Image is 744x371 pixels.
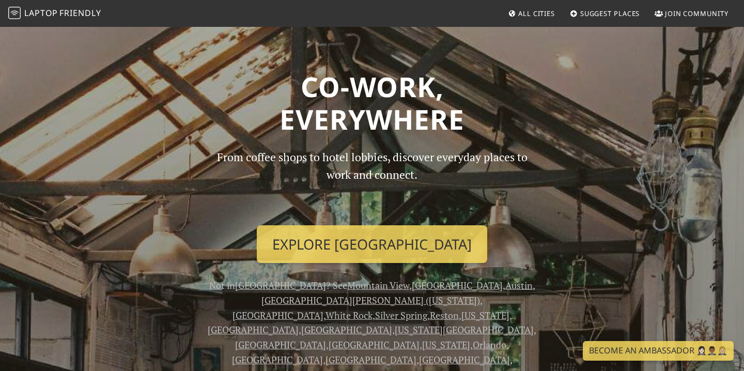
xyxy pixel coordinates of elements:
a: [US_STATE] [422,338,470,351]
a: Mountain View [347,279,409,291]
a: [GEOGRAPHIC_DATA] [419,353,510,366]
a: Join Community [650,4,733,23]
a: Suggest Places [566,4,644,23]
a: [GEOGRAPHIC_DATA] [412,279,503,291]
a: [GEOGRAPHIC_DATA] [235,338,326,351]
a: [GEOGRAPHIC_DATA][PERSON_NAME] ([US_STATE]) [261,294,480,306]
span: Suggest Places [580,9,640,18]
a: All Cities [504,4,559,23]
a: [US_STATE][GEOGRAPHIC_DATA] [395,323,534,336]
a: White Rock [326,309,373,321]
a: Reston [430,309,459,321]
a: Silver Spring [375,309,427,321]
a: LaptopFriendly LaptopFriendly [8,5,101,23]
a: [GEOGRAPHIC_DATA] [326,353,416,366]
a: [GEOGRAPHIC_DATA] [301,323,392,336]
a: Orlando [473,338,506,351]
span: Laptop [24,7,58,19]
span: Join Community [665,9,729,18]
a: [GEOGRAPHIC_DATA] [233,309,323,321]
a: [GEOGRAPHIC_DATA] [208,323,299,336]
span: Friendly [59,7,101,19]
a: Become an Ambassador 🤵🏻‍♀️🤵🏾‍♂️🤵🏼‍♀️ [583,341,734,361]
p: From coffee shops to hotel lobbies, discover everyday places to work and connect. [208,148,536,217]
h1: Co-work, Everywhere [37,70,707,136]
a: Austin [505,279,533,291]
a: [US_STATE] [461,309,509,321]
a: [GEOGRAPHIC_DATA] [235,279,326,291]
a: Explore [GEOGRAPHIC_DATA] [257,225,487,264]
a: [GEOGRAPHIC_DATA] [232,353,323,366]
a: [GEOGRAPHIC_DATA] [329,338,420,351]
img: LaptopFriendly [8,7,21,19]
span: All Cities [518,9,555,18]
